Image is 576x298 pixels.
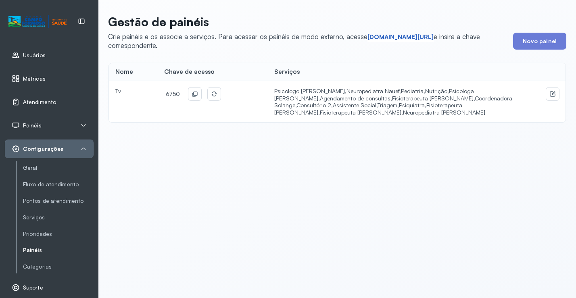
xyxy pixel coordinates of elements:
[425,88,449,94] span: Nutrição,
[23,245,94,255] a: Painéis
[12,98,87,106] a: Atendimento
[23,52,46,59] span: Usuários
[392,95,475,102] span: Fisioterapeuta [PERSON_NAME],
[23,229,94,239] a: Prioridades
[399,102,426,108] span: Psiquiatra,
[164,89,182,99] span: 6750
[333,102,378,108] span: Assistente Social,
[23,165,94,171] a: Geral
[23,122,42,129] span: Painéis
[403,109,485,116] span: Neuropediatra [PERSON_NAME]
[296,102,333,108] span: Consultório 2,
[108,32,480,50] span: Crie painéis e os associe a serviços. Para acessar os painéis de modo externo, acesse e insira a ...
[23,214,94,221] a: Serviços
[23,262,94,272] a: Categorias
[367,33,434,41] a: [DOMAIN_NAME][URL]
[23,181,94,188] a: Fluxo de atendimento
[12,51,87,59] a: Usuários
[346,88,401,94] span: Neuropediatra Nauef,
[23,179,94,190] a: Fluxo de atendimento
[108,15,507,29] p: Gestão de painéis
[23,263,94,270] a: Categorias
[12,75,87,83] a: Métricas
[23,196,94,206] a: Pontos de atendimento
[274,88,346,94] span: Psicologo [PERSON_NAME],
[378,102,399,108] span: Triagem,
[164,68,261,76] div: Chave de acesso
[115,88,121,94] span: Tv
[23,99,56,106] span: Atendimento
[23,146,63,152] span: Configurações
[23,163,94,173] a: Geral
[23,75,46,82] span: Métricas
[23,213,94,223] a: Serviços
[274,102,462,116] span: Fisioterapeuta [PERSON_NAME],
[8,15,67,28] img: Logotipo do estabelecimento
[274,68,518,76] div: Serviços
[23,247,94,254] a: Painéis
[23,198,94,204] a: Pontos de atendimento
[513,33,566,50] button: Novo painel
[274,88,474,102] span: Psicologa [PERSON_NAME],
[23,231,94,238] a: Prioridades
[320,95,392,102] span: Agendamento de consultas,
[401,88,425,94] span: Pediatria,
[274,95,512,109] span: Coordenadora Solange,
[320,109,403,116] span: Fisioterapeuta [PERSON_NAME],
[115,68,151,76] div: Nome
